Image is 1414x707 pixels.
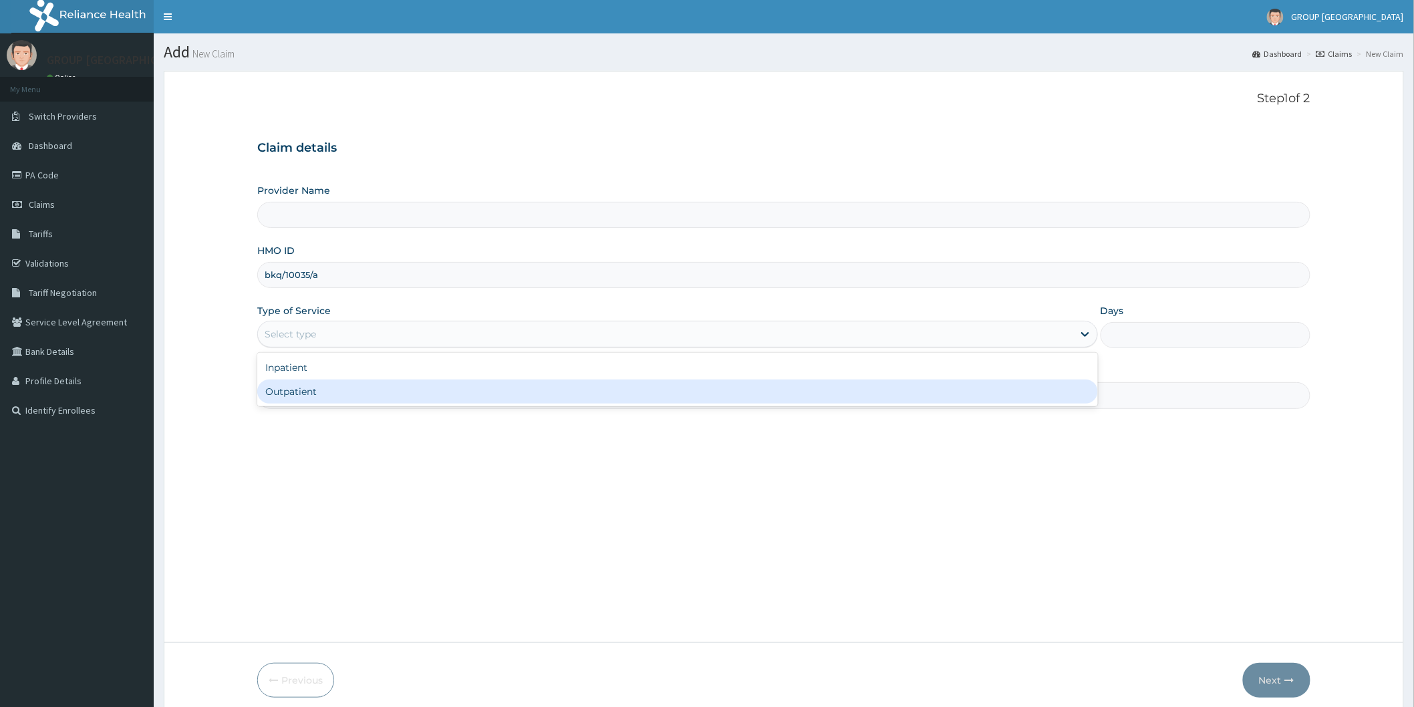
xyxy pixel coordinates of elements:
[257,304,331,317] label: Type of Service
[1253,48,1302,59] a: Dashboard
[257,380,1098,404] div: Outpatient
[1292,11,1404,23] span: GROUP [GEOGRAPHIC_DATA]
[29,110,97,122] span: Switch Providers
[257,244,295,257] label: HMO ID
[164,43,1404,61] h1: Add
[29,287,97,299] span: Tariff Negotiation
[257,663,334,698] button: Previous
[257,141,1310,156] h3: Claim details
[47,54,196,66] p: GROUP [GEOGRAPHIC_DATA]
[47,73,79,82] a: Online
[190,49,235,59] small: New Claim
[257,92,1310,106] p: Step 1 of 2
[7,40,37,70] img: User Image
[1354,48,1404,59] li: New Claim
[1267,9,1284,25] img: User Image
[257,356,1098,380] div: Inpatient
[257,184,330,197] label: Provider Name
[265,327,316,341] div: Select type
[29,198,55,210] span: Claims
[1243,663,1310,698] button: Next
[29,140,72,152] span: Dashboard
[1101,304,1124,317] label: Days
[257,262,1310,288] input: Enter HMO ID
[1316,48,1353,59] a: Claims
[29,228,53,240] span: Tariffs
